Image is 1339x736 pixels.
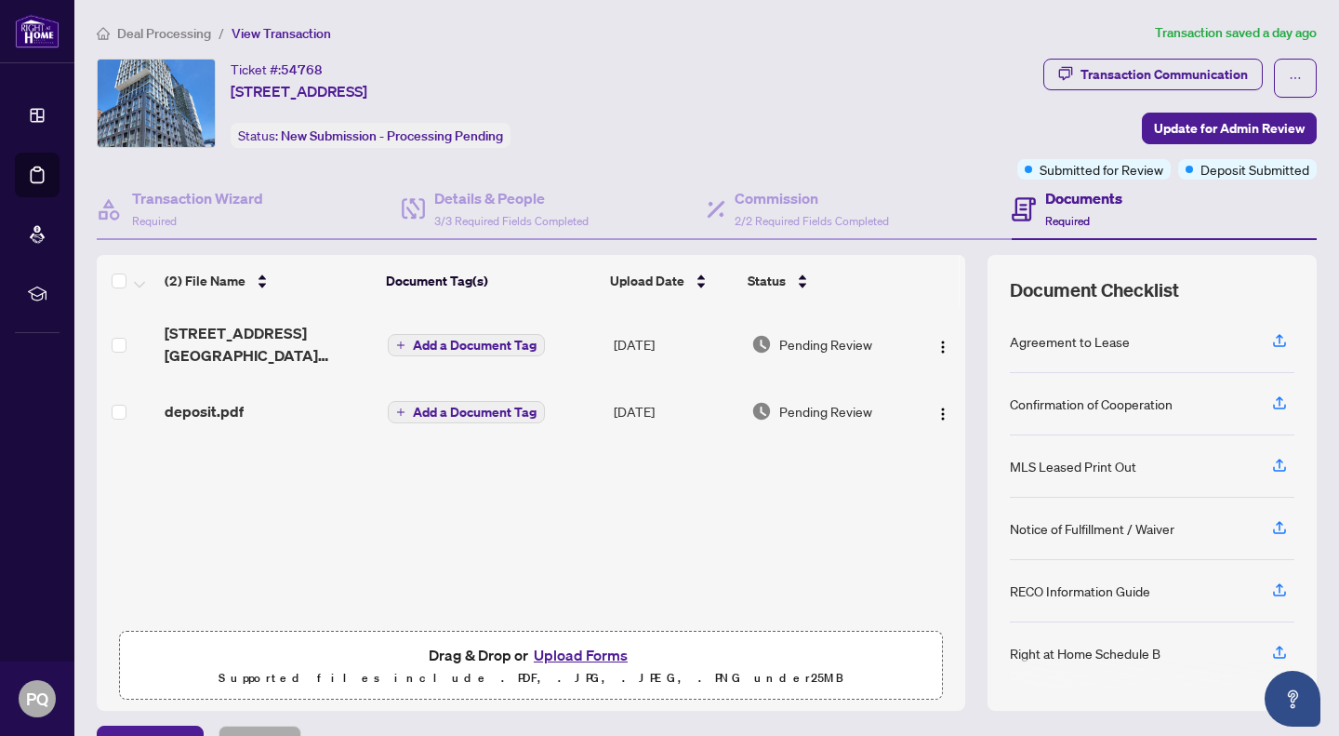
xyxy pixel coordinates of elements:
[413,339,537,352] span: Add a Document Tag
[434,187,589,209] h4: Details & People
[1010,643,1160,663] div: Right at Home Schedule B
[751,334,772,355] img: Document Status
[157,255,379,307] th: (2) File Name
[751,401,772,422] img: Document Status
[1289,72,1302,85] span: ellipsis
[1040,159,1163,180] span: Submitted for Review
[928,396,958,426] button: Logo
[165,400,244,422] span: deposit.pdf
[1265,671,1320,727] button: Open asap
[165,271,245,291] span: (2) File Name
[15,14,60,48] img: logo
[1010,456,1136,476] div: MLS Leased Print Out
[528,643,633,667] button: Upload Forms
[1043,59,1263,90] button: Transaction Communication
[740,255,911,307] th: Status
[231,59,323,80] div: Ticket #:
[935,407,950,422] img: Logo
[779,401,872,422] span: Pending Review
[1154,114,1305,143] span: Update for Admin Review
[1010,518,1174,539] div: Notice of Fulfillment / Waiver
[1080,60,1248,89] div: Transaction Communication
[131,667,931,689] p: Supported files include .PDF, .JPG, .JPEG, .PNG under 25 MB
[388,333,545,357] button: Add a Document Tag
[388,334,545,356] button: Add a Document Tag
[232,25,331,42] span: View Transaction
[98,60,215,147] img: IMG-C12266179_1.jpg
[779,334,872,355] span: Pending Review
[434,214,589,228] span: 3/3 Required Fields Completed
[748,271,786,291] span: Status
[396,408,405,417] span: plus
[388,401,545,423] button: Add a Document Tag
[120,632,942,701] span: Drag & Drop orUpload FormsSupported files include .PDF, .JPG, .JPEG, .PNG under25MB
[388,400,545,424] button: Add a Document Tag
[97,27,110,40] span: home
[378,255,603,307] th: Document Tag(s)
[606,307,744,381] td: [DATE]
[132,187,263,209] h4: Transaction Wizard
[1155,22,1317,44] article: Transaction saved a day ago
[1010,277,1179,303] span: Document Checklist
[132,214,177,228] span: Required
[26,686,48,712] span: PQ
[117,25,211,42] span: Deal Processing
[606,381,744,441] td: [DATE]
[603,255,739,307] th: Upload Date
[413,406,537,419] span: Add a Document Tag
[1010,581,1150,601] div: RECO Information Guide
[1045,187,1122,209] h4: Documents
[1010,331,1130,352] div: Agreement to Lease
[928,329,958,359] button: Logo
[281,127,503,144] span: New Submission - Processing Pending
[281,61,323,78] span: 54768
[610,271,684,291] span: Upload Date
[396,341,405,350] span: plus
[1142,113,1317,144] button: Update for Admin Review
[165,322,373,367] span: [STREET_ADDRESS][GEOGRAPHIC_DATA] Offer.pdf
[1200,159,1309,180] span: Deposit Submitted
[735,187,889,209] h4: Commission
[735,214,889,228] span: 2/2 Required Fields Completed
[219,22,224,44] li: /
[1045,214,1090,228] span: Required
[1010,394,1173,414] div: Confirmation of Cooperation
[231,80,367,102] span: [STREET_ADDRESS]
[231,123,510,148] div: Status:
[429,643,633,667] span: Drag & Drop or
[935,340,950,355] img: Logo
